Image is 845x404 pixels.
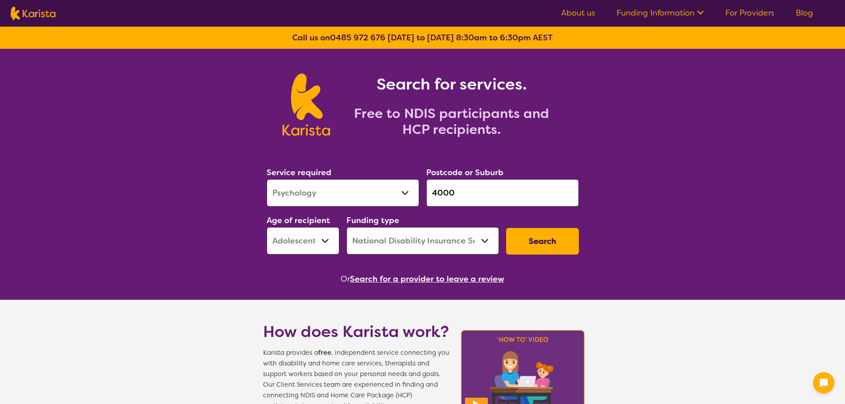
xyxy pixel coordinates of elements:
a: About us [561,8,595,18]
button: Search for a provider to leave a review [350,272,504,286]
a: Funding Information [617,8,704,18]
img: Karista logo [283,74,330,136]
label: Age of recipient [267,215,330,226]
b: Call us on [DATE] to [DATE] 8:30am to 6:30pm AEST [292,32,553,43]
label: Postcode or Suburb [426,167,503,178]
input: Type [426,179,579,207]
label: Funding type [346,215,399,226]
h2: Free to NDIS participants and HCP recipients. [341,106,562,137]
b: free [318,349,331,357]
img: Karista logo [11,7,55,20]
h1: Search for services. [341,74,562,95]
button: Search [506,228,579,255]
a: For Providers [725,8,774,18]
h1: How does Karista work? [263,321,449,342]
a: Blog [796,8,813,18]
a: 0485 972 676 [330,32,385,43]
span: Or [341,272,350,286]
label: Service required [267,167,331,178]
